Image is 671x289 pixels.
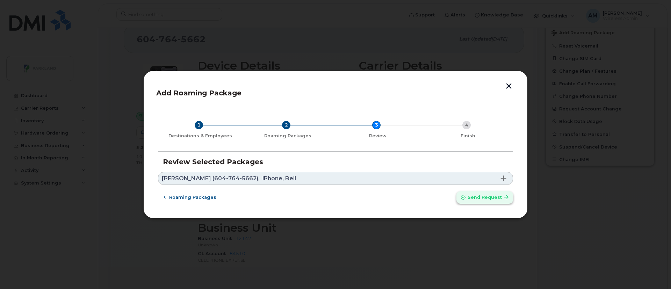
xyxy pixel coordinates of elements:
[262,176,296,181] span: iPhone, Bell
[156,89,241,97] span: Add Roaming Package
[282,121,290,129] div: 2
[426,133,510,139] div: Finish
[462,121,471,129] div: 4
[161,133,240,139] div: Destinations & Employees
[162,176,260,181] span: [PERSON_NAME] (604-764-5662),
[456,191,513,204] button: Send request
[158,172,513,185] a: [PERSON_NAME] (604-764-5662),iPhone, Bell
[169,194,216,201] span: Roaming packages
[158,191,222,204] button: Roaming packages
[468,194,502,201] span: Send request
[195,121,203,129] div: 1
[163,158,508,166] h3: Review Selected Packages
[245,133,330,139] div: Roaming Packages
